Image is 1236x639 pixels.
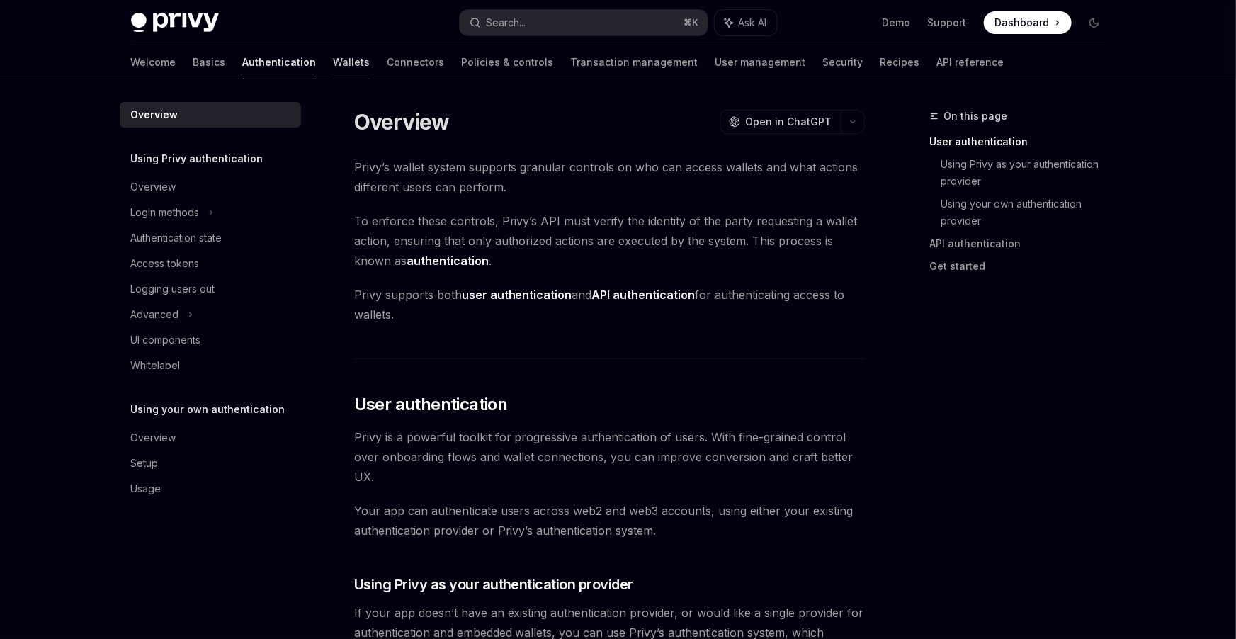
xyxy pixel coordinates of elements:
[131,357,181,374] div: Whitelabel
[354,211,865,271] span: To enforce these controls, Privy’s API must verify the identity of the party requesting a wallet ...
[131,332,201,349] div: UI components
[715,45,806,79] a: User management
[937,45,1004,79] a: API reference
[930,255,1117,278] a: Get started
[131,455,159,472] div: Setup
[131,480,161,497] div: Usage
[120,353,301,378] a: Whitelabel
[131,230,222,247] div: Authentication state
[131,429,176,446] div: Overview
[930,130,1117,153] a: User authentication
[120,451,301,476] a: Setup
[462,288,572,302] strong: user authentication
[823,45,863,79] a: Security
[131,45,176,79] a: Welcome
[387,45,445,79] a: Connectors
[131,401,285,418] h5: Using your own authentication
[592,288,696,302] strong: API authentication
[715,10,777,35] button: Ask AI
[120,425,301,451] a: Overview
[131,255,200,272] div: Access tokens
[334,45,370,79] a: Wallets
[131,13,219,33] img: dark logo
[354,109,450,135] h1: Overview
[131,204,200,221] div: Login methods
[941,153,1117,193] a: Using Privy as your authentication provider
[354,157,865,197] span: Privy’s wallet system supports granular controls on who can access wallets and what actions diffe...
[354,427,865,487] span: Privy is a powerful toolkit for progressive authentication of users. With fine-grained control ov...
[120,476,301,502] a: Usage
[746,115,832,129] span: Open in ChatGPT
[739,16,767,30] span: Ask AI
[131,150,263,167] h5: Using Privy authentication
[571,45,698,79] a: Transaction management
[131,106,178,123] div: Overview
[193,45,226,79] a: Basics
[944,108,1008,125] span: On this page
[243,45,317,79] a: Authentication
[354,393,508,416] span: User authentication
[354,285,865,324] span: Privy supports both and for authenticating access to wallets.
[930,232,1117,255] a: API authentication
[120,102,301,128] a: Overview
[941,193,1117,232] a: Using your own authentication provider
[684,17,699,28] span: ⌘ K
[880,45,920,79] a: Recipes
[120,327,301,353] a: UI components
[460,10,708,35] button: Search...⌘K
[407,254,489,268] strong: authentication
[487,14,526,31] div: Search...
[120,174,301,200] a: Overview
[354,501,865,541] span: Your app can authenticate users across web2 and web3 accounts, using either your existing authent...
[131,306,179,323] div: Advanced
[984,11,1072,34] a: Dashboard
[354,575,634,594] span: Using Privy as your authentication provider
[120,276,301,302] a: Logging users out
[131,179,176,196] div: Overview
[131,281,215,298] div: Logging users out
[1083,11,1106,34] button: Toggle dark mode
[120,225,301,251] a: Authentication state
[120,251,301,276] a: Access tokens
[462,45,554,79] a: Policies & controls
[883,16,911,30] a: Demo
[995,16,1050,30] span: Dashboard
[928,16,967,30] a: Support
[720,110,841,134] button: Open in ChatGPT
